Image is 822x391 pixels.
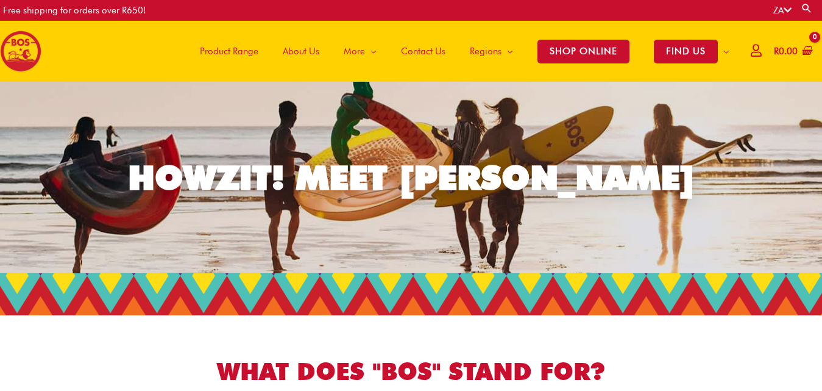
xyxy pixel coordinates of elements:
span: Regions [470,33,501,70]
a: Product Range [188,21,271,82]
nav: Site Navigation [179,21,742,82]
a: Search button [801,2,813,14]
a: ZA [773,5,792,16]
a: SHOP ONLINE [525,21,642,82]
a: About Us [271,21,331,82]
a: Regions [458,21,525,82]
span: R [774,46,779,57]
bdi: 0.00 [774,46,798,57]
span: Contact Us [401,33,445,70]
span: More [344,33,365,70]
span: Product Range [200,33,258,70]
div: HOWZIT! MEET [PERSON_NAME] [128,161,695,195]
h1: WHAT DOES "BOS" STAND FOR? [70,355,753,389]
a: View Shopping Cart, empty [771,38,813,65]
span: About Us [283,33,319,70]
span: SHOP ONLINE [537,40,629,63]
a: More [331,21,389,82]
a: Contact Us [389,21,458,82]
span: FIND US [654,40,718,63]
